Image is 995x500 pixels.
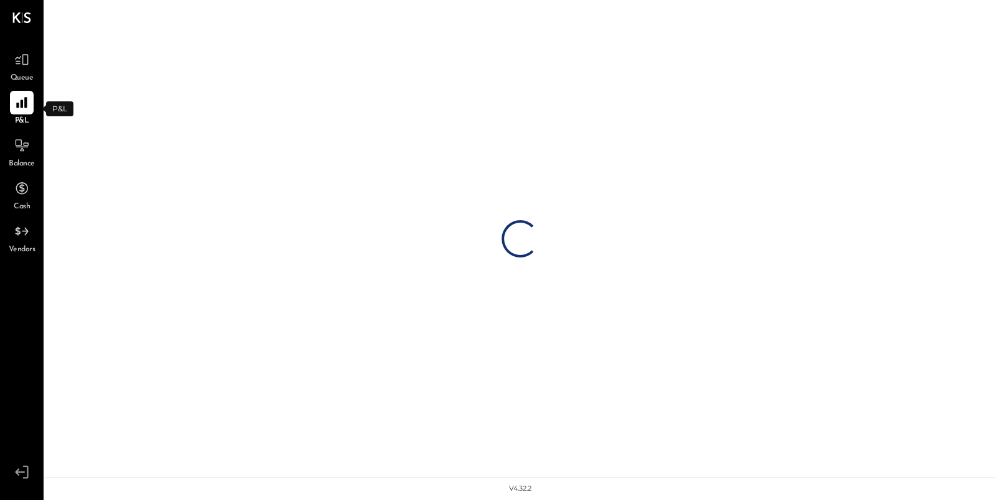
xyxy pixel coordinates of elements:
[14,201,30,213] span: Cash
[9,244,35,256] span: Vendors
[1,220,43,256] a: Vendors
[1,177,43,213] a: Cash
[1,91,43,127] a: P&L
[1,48,43,84] a: Queue
[15,116,29,127] span: P&L
[11,73,34,84] span: Queue
[509,484,531,494] div: v 4.32.2
[9,159,35,170] span: Balance
[1,134,43,170] a: Balance
[46,101,73,116] div: P&L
